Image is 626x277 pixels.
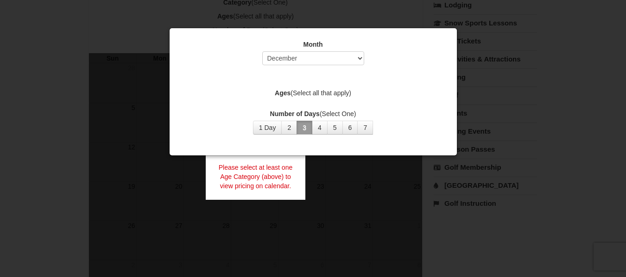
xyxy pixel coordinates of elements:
[281,121,297,135] button: 2
[304,41,323,48] strong: Month
[297,121,312,135] button: 3
[206,154,306,200] div: Please select at least one Age Category (above) to view pricing on calendar.
[342,121,358,135] button: 6
[270,110,320,117] strong: Number of Days
[181,109,445,118] label: (Select One)
[327,121,343,135] button: 5
[357,121,373,135] button: 7
[181,88,445,98] label: (Select all that apply)
[275,89,291,97] strong: Ages
[312,121,328,135] button: 4
[253,121,282,135] button: 1 Day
